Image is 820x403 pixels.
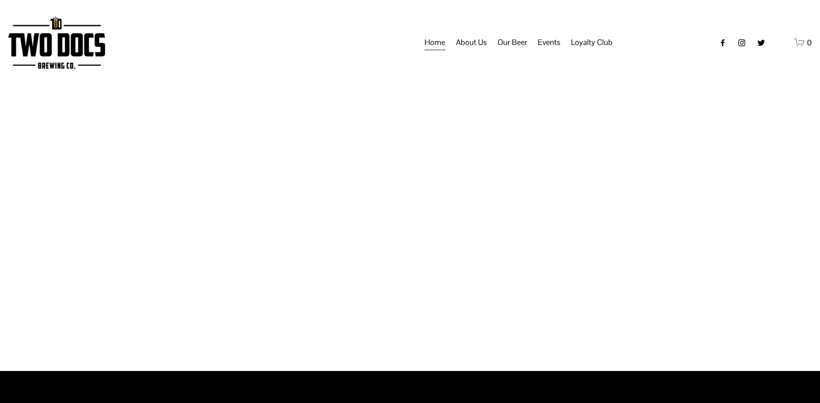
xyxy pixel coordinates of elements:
a: folder dropdown [498,35,527,51]
a: Home [424,35,445,51]
span: 0 [807,38,812,48]
a: folder dropdown [538,35,560,51]
a: Facebook [718,38,727,47]
span: About Us [456,35,487,50]
a: folder dropdown [456,35,487,51]
a: folder dropdown [571,35,613,51]
span: Loyalty Club [571,35,613,50]
span: Our Beer [498,35,527,50]
a: instagram-unauth [737,38,746,47]
span: Events [538,35,560,50]
h1: Beer is Art. [108,201,713,254]
a: 0 items in cart [794,37,812,48]
a: twitter-unauth [757,38,766,47]
img: Two Docs Brewing Co. [8,16,105,69]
